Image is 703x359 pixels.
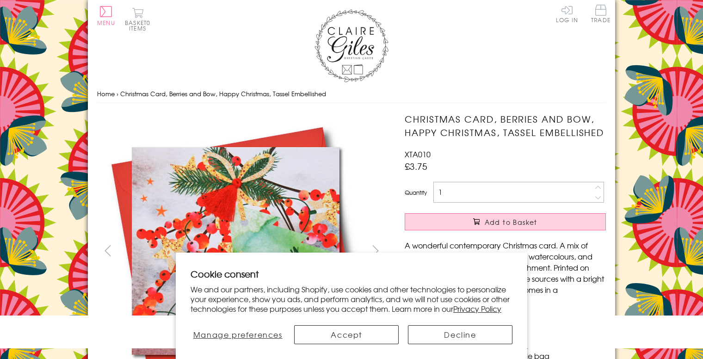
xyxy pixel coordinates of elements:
span: Add to Basket [485,217,537,227]
span: 0 items [129,19,150,32]
p: A wonderful contemporary Christmas card. A mix of bright [PERSON_NAME] and pretty watercolours, a... [405,240,606,306]
button: Add to Basket [405,213,606,230]
button: next [365,240,386,261]
h1: Christmas Card, Berries and Bow, Happy Christmas, Tassel Embellished [405,112,606,139]
button: Menu [97,6,115,25]
button: prev [97,240,118,261]
nav: breadcrumbs [97,85,606,104]
span: Trade [591,5,610,23]
span: Manage preferences [193,329,283,340]
button: Decline [408,325,512,344]
button: Accept [294,325,399,344]
span: Christmas Card, Berries and Bow, Happy Christmas, Tassel Embellished [120,89,326,98]
span: › [117,89,118,98]
span: £3.75 [405,160,427,173]
button: Manage preferences [191,325,285,344]
p: We and our partners, including Shopify, use cookies and other technologies to personalize your ex... [191,285,512,313]
span: Menu [97,19,115,27]
a: Home [97,89,115,98]
button: Basket0 items [125,7,150,31]
img: Claire Giles Greetings Cards [314,9,388,82]
a: Privacy Policy [453,303,501,314]
a: Trade [591,5,610,25]
h2: Cookie consent [191,267,512,280]
span: XTA010 [405,149,431,160]
label: Quantity [405,188,427,197]
a: Log In [556,5,578,23]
